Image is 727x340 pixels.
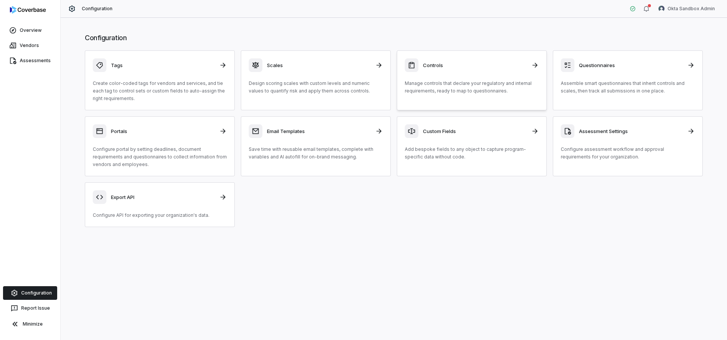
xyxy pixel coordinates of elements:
a: Assessment SettingsConfigure assessment workflow and approval requirements for your organization. [553,116,703,176]
a: QuestionnairesAssemble smart questionnaires that inherit controls and scales, then track all subm... [553,50,703,110]
a: Vendors [2,39,59,52]
h3: Assessment Settings [579,128,683,135]
img: logo-D7KZi-bG.svg [10,6,46,14]
a: Export APIConfigure API for exporting your organization's data. [85,182,235,227]
button: Minimize [3,316,57,332]
a: Overview [2,24,59,37]
h3: Portals [111,128,215,135]
h3: Controls [423,62,527,69]
h3: Custom Fields [423,128,527,135]
a: Assessments [2,54,59,67]
p: Create color-coded tags for vendors and services, and tie each tag to control sets or custom fiel... [93,80,227,102]
h3: Questionnaires [579,62,683,69]
a: Email TemplatesSave time with reusable email templates, complete with variables and AI autofill f... [241,116,391,176]
h3: Export API [111,194,215,201]
p: Assemble smart questionnaires that inherit controls and scales, then track all submissions in one... [561,80,695,95]
h3: Scales [267,62,371,69]
p: Configure portal by setting deadlines, document requirements and questionnaires to collect inform... [93,146,227,168]
a: ScalesDesign scoring scales with custom levels and numeric values to quantify risk and apply them... [241,50,391,110]
h1: Configuration [85,33,703,43]
a: Custom FieldsAdd bespoke fields to any object to capture program-specific data without code. [397,116,547,176]
img: Okta Sandbox Admin avatar [658,6,665,12]
a: TagsCreate color-coded tags for vendors and services, and tie each tag to control sets or custom ... [85,50,235,110]
p: Save time with reusable email templates, complete with variables and AI autofill for on-brand mes... [249,146,383,161]
a: Configuration [3,286,57,300]
h3: Tags [111,62,215,69]
p: Add bespoke fields to any object to capture program-specific data without code. [405,146,539,161]
span: Okta Sandbox Admin [668,6,715,12]
h3: Email Templates [267,128,371,135]
p: Manage controls that declare your regulatory and internal requirements, ready to map to questionn... [405,80,539,95]
span: Configuration [82,6,113,12]
a: PortalsConfigure portal by setting deadlines, document requirements and questionnaires to collect... [85,116,235,176]
p: Configure API for exporting your organization's data. [93,212,227,219]
button: Okta Sandbox Admin avatarOkta Sandbox Admin [654,3,719,14]
p: Design scoring scales with custom levels and numeric values to quantify risk and apply them acros... [249,80,383,95]
a: ControlsManage controls that declare your regulatory and internal requirements, ready to map to q... [397,50,547,110]
p: Configure assessment workflow and approval requirements for your organization. [561,146,695,161]
button: Report Issue [3,301,57,315]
